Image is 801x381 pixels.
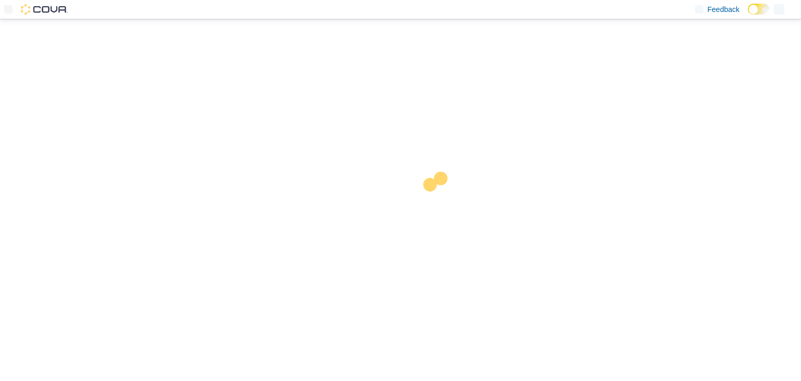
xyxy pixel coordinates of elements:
[748,4,770,15] input: Dark Mode
[21,4,68,15] img: Cova
[400,164,479,242] img: cova-loader
[708,4,739,15] span: Feedback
